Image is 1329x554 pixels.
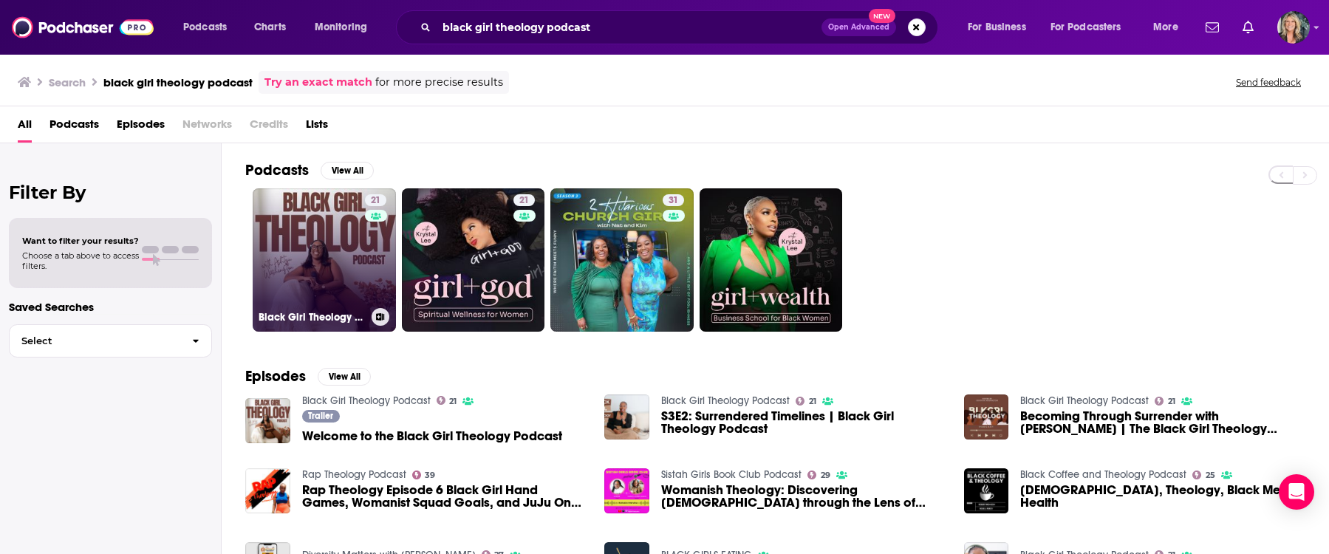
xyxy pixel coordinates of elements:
h2: Podcasts [245,161,309,179]
img: Welcome to the Black Girl Theology Podcast [245,398,290,443]
h3: Search [49,75,86,89]
a: PodcastsView All [245,161,374,179]
span: Trailer [308,411,333,420]
button: open menu [1041,16,1143,39]
span: Want to filter your results? [22,236,139,246]
span: S3E2: Surrendered Timelines | Black Girl Theology Podcast [661,410,946,435]
a: All [18,112,32,143]
img: Becoming Through Surrender with Destiny Thomas | The Black Girl Theology Podcast [964,394,1009,440]
a: 21 [365,194,386,206]
span: For Business [968,17,1026,38]
a: 21 [437,396,457,405]
button: Show profile menu [1277,11,1310,44]
button: Select [9,324,212,358]
a: 39 [412,471,436,479]
a: 21Black Girl Theology Podcast [253,188,396,332]
a: Rap Theology Episode 6 Black Girl Hand Games, Womanist Squad Goals, and JuJu On that Beat [302,484,587,509]
span: Credits [250,112,288,143]
button: open menu [304,16,386,39]
span: 25 [1206,472,1215,479]
h2: Filter By [9,182,212,203]
a: 21 [513,194,535,206]
p: Saved Searches [9,300,212,314]
a: Rap Theology Podcast [302,468,406,481]
span: Networks [182,112,232,143]
h3: black girl theology podcast [103,75,253,89]
span: Womanish Theology: Discovering [DEMOGRAPHIC_DATA] through the Lens of Black Girlhood With Author ... [661,484,946,509]
a: 31 [663,194,684,206]
img: Rap Theology Episode 6 Black Girl Hand Games, Womanist Squad Goals, and JuJu On that Beat [245,468,290,513]
span: 29 [821,472,830,479]
a: 31 [550,188,694,332]
span: for more precise results [375,74,503,91]
a: Christianity, Theology, Black Mental Health [1020,484,1305,509]
a: Sistah Girls Book Club Podcast [661,468,802,481]
a: 21 [796,397,816,406]
a: Show notifications dropdown [1237,15,1260,40]
span: 39 [425,472,435,479]
a: 21 [402,188,545,332]
span: Becoming Through Surrender with [PERSON_NAME] | The Black Girl Theology Podcast [1020,410,1305,435]
a: Black Coffee and Theology Podcast [1020,468,1186,481]
a: Charts [245,16,295,39]
button: View All [321,162,374,179]
a: Black Girl Theology Podcast [302,394,431,407]
button: open menu [1143,16,1197,39]
span: For Podcasters [1050,17,1121,38]
input: Search podcasts, credits, & more... [437,16,821,39]
a: Show notifications dropdown [1200,15,1225,40]
div: Search podcasts, credits, & more... [410,10,952,44]
h2: Episodes [245,367,306,386]
a: Lists [306,112,328,143]
img: Womanish Theology: Discovering God through the Lens of Black Girlhood With Author Khristi Lauren ... [604,468,649,513]
a: Becoming Through Surrender with Destiny Thomas | The Black Girl Theology Podcast [1020,410,1305,435]
span: More [1153,17,1178,38]
img: User Profile [1277,11,1310,44]
span: Select [10,336,180,346]
a: Try an exact match [264,74,372,91]
div: Open Intercom Messenger [1279,474,1314,510]
span: Logged in as lisa.beech [1277,11,1310,44]
a: Welcome to the Black Girl Theology Podcast [302,430,562,442]
span: 31 [669,194,678,208]
span: Monitoring [315,17,367,38]
a: Black Girl Theology Podcast [661,394,790,407]
img: Christianity, Theology, Black Mental Health [964,468,1009,513]
button: open menu [957,16,1045,39]
a: 29 [807,471,830,479]
span: 21 [809,398,816,405]
img: Podchaser - Follow, Share and Rate Podcasts [12,13,154,41]
span: 21 [371,194,380,208]
button: View All [318,368,371,386]
a: Podcasts [49,112,99,143]
a: 21 [1155,397,1175,406]
a: Episodes [117,112,165,143]
button: Send feedback [1231,76,1305,89]
span: Charts [254,17,286,38]
span: 21 [519,194,529,208]
button: open menu [173,16,246,39]
span: 21 [449,398,457,405]
img: S3E2: Surrendered Timelines | Black Girl Theology Podcast [604,394,649,440]
span: Open Advanced [828,24,889,31]
a: 25 [1192,471,1215,479]
h3: Black Girl Theology Podcast [259,311,366,324]
span: Podcasts [183,17,227,38]
a: EpisodesView All [245,367,371,386]
span: Choose a tab above to access filters. [22,250,139,271]
span: 21 [1168,398,1175,405]
span: [DEMOGRAPHIC_DATA], Theology, Black Mental Health [1020,484,1305,509]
